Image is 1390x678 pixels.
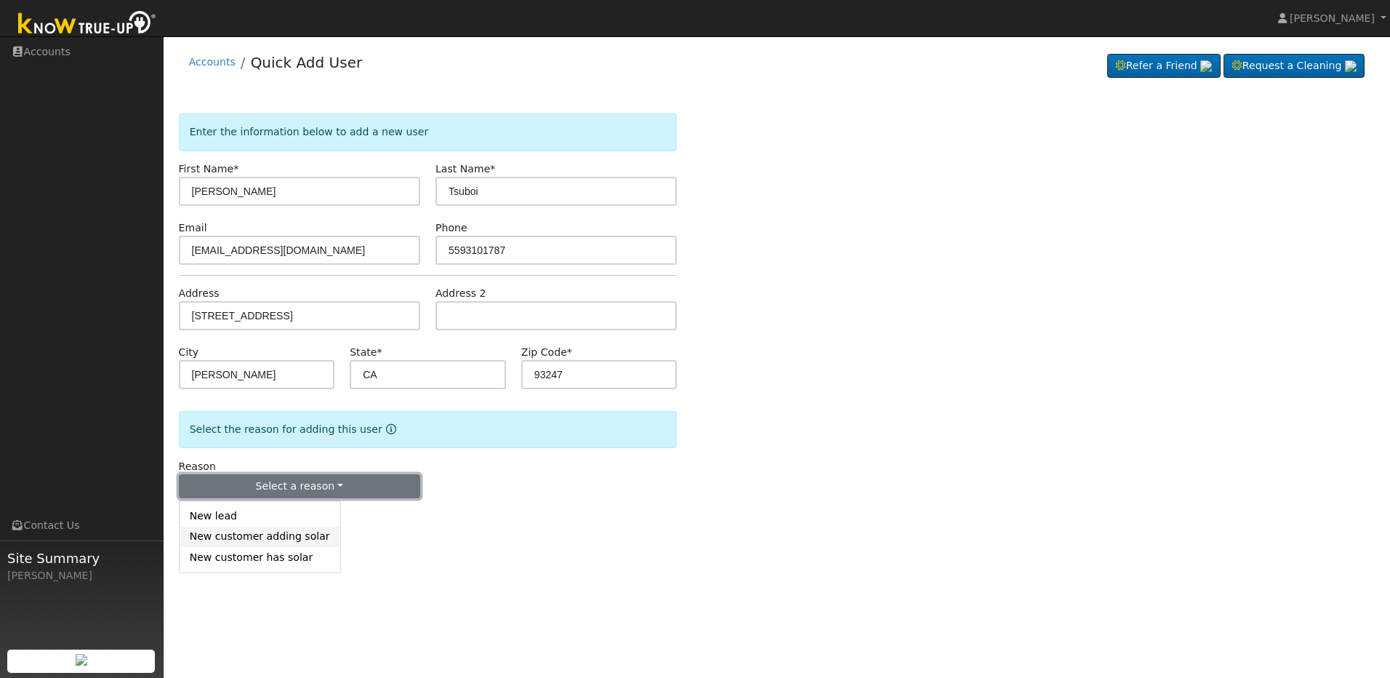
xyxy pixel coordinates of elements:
a: New customer has solar [180,547,340,567]
a: Request a Cleaning [1224,54,1365,79]
a: Refer a Friend [1107,54,1221,79]
label: Reason [179,459,216,474]
label: Phone [435,220,467,236]
img: retrieve [1200,60,1212,72]
a: New lead [180,506,340,527]
label: State [350,345,382,360]
a: Quick Add User [251,54,363,71]
button: Select a reason [179,474,420,499]
label: Zip Code [521,345,572,360]
label: Last Name [435,161,495,177]
label: Email [179,220,207,236]
a: Reason for new user [382,423,396,435]
label: Address 2 [435,286,486,301]
img: retrieve [76,654,87,666]
span: Required [377,346,382,358]
div: Enter the information below to add a new user [179,113,678,151]
div: Select the reason for adding this user [179,411,678,448]
span: [PERSON_NAME] [1290,12,1375,24]
a: Accounts [189,56,236,68]
span: Required [490,163,495,175]
img: retrieve [1345,60,1357,72]
label: City [179,345,199,360]
label: Address [179,286,220,301]
img: Know True-Up [11,8,164,41]
span: Site Summary [7,549,156,568]
span: Required [567,346,572,358]
div: [PERSON_NAME] [7,568,156,583]
span: Required [233,163,238,175]
label: First Name [179,161,239,177]
a: New customer adding solar [180,527,340,547]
